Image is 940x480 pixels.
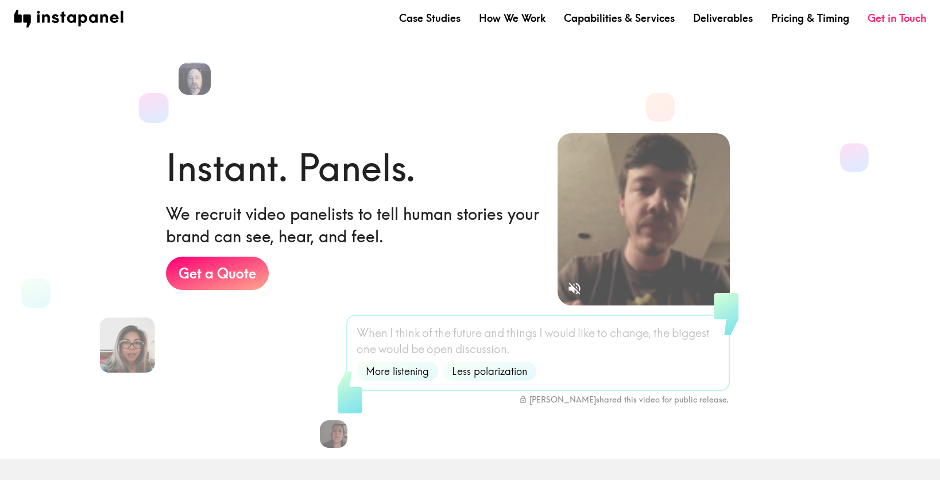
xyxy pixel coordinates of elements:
[166,203,539,247] h6: We recruit video panelists to tell human stories your brand can see, hear, and feel.
[166,142,416,193] h1: Instant. Panels.
[14,10,123,28] img: instapanel
[693,11,753,25] a: Deliverables
[435,325,451,341] span: the
[545,325,575,341] span: would
[484,325,504,341] span: and
[411,341,424,357] span: be
[479,11,546,25] a: How We Work
[653,325,670,341] span: the
[453,325,482,341] span: future
[672,325,710,341] span: biggest
[564,11,675,25] a: Capabilities & Services
[771,11,849,25] a: Pricing & Timing
[539,325,543,341] span: I
[320,420,347,448] img: Jennifer
[519,394,729,405] div: [PERSON_NAME] shared this video for public release.
[100,318,155,373] img: Aileen
[396,325,420,341] span: think
[506,325,537,341] span: things
[445,364,534,378] span: Less polarization
[357,325,388,341] span: When
[578,325,595,341] span: like
[390,325,393,341] span: I
[378,341,409,357] span: would
[179,63,211,95] img: Aaron
[610,325,651,341] span: change,
[422,325,432,341] span: of
[868,11,926,25] a: Get in Touch
[427,341,453,357] span: open
[455,341,510,357] span: discussion.
[597,325,608,341] span: to
[359,364,436,378] span: More listening
[166,257,269,290] a: Get a Quote
[562,276,587,301] button: Sound is off
[357,341,376,357] span: one
[399,11,461,25] a: Case Studies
